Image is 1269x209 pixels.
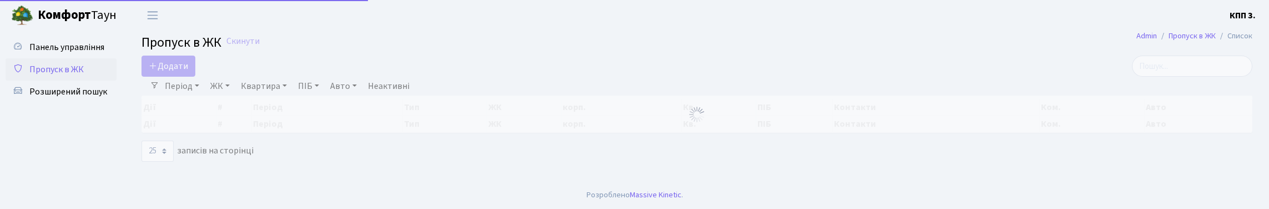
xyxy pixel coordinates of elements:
[6,36,117,58] a: Панель управління
[206,77,234,96] a: ЖК
[1132,56,1252,77] input: Пошук...
[141,33,221,52] span: Пропуск в ЖК
[160,77,204,96] a: Період
[363,77,414,96] a: Неактивні
[141,56,195,77] a: Додати
[1230,9,1256,22] a: КПП 3.
[6,81,117,103] a: Розширений пошук
[38,6,117,25] span: Таун
[587,189,683,201] div: Розроблено .
[141,141,254,162] label: записів на сторінці
[326,77,361,96] a: Авто
[11,4,33,27] img: logo.png
[149,60,188,72] span: Додати
[139,6,166,24] button: Переключити навігацію
[29,63,84,76] span: Пропуск в ЖК
[294,77,323,96] a: ПІБ
[6,58,117,81] a: Пропуск в ЖК
[29,41,104,53] span: Панель управління
[29,86,107,98] span: Розширений пошук
[1169,30,1216,42] a: Пропуск в ЖК
[1120,24,1269,48] nav: breadcrumb
[38,6,91,24] b: Комфорт
[141,141,174,162] select: записів на сторінці
[1216,30,1252,42] li: Список
[630,189,681,201] a: Massive Kinetic
[226,36,260,47] a: Скинути
[236,77,291,96] a: Квартира
[688,106,706,123] img: Обробка...
[1136,30,1157,42] a: Admin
